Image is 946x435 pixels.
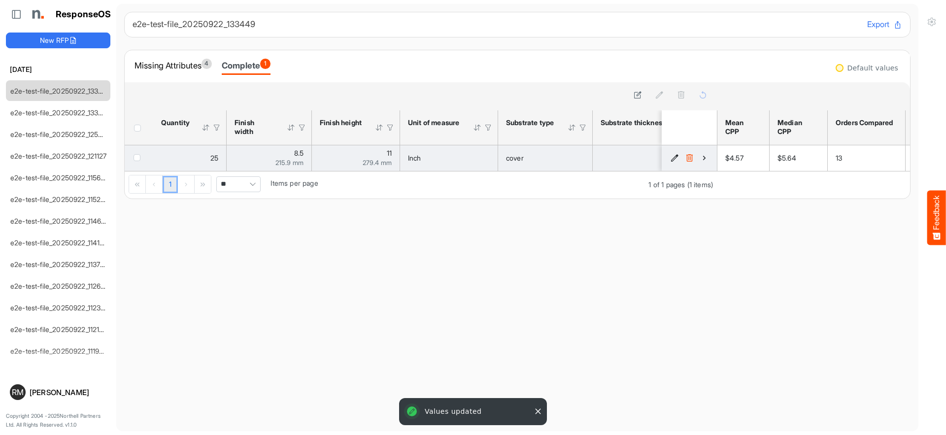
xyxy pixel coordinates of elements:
[687,180,713,189] span: (1 items)
[163,176,178,194] a: Page 1 of 1 Pages
[10,108,109,117] a: e2e-test-file_20250922_133214
[6,64,110,75] h6: [DATE]
[363,159,392,167] span: 279.4 mm
[10,195,107,203] a: e2e-test-file_20250922_115221
[10,130,111,138] a: e2e-test-file_20250922_125530
[648,180,685,189] span: 1 of 1 pages
[836,154,842,162] span: 13
[10,260,109,268] a: e2e-test-file_20250922_113700
[601,118,701,127] div: Substrate thickness or weight
[10,325,107,334] a: e2e-test-file_20250922_112147
[129,175,146,193] div: Go to first page
[56,9,111,20] h1: ResponseOS
[27,4,47,24] img: Northell
[684,153,694,163] button: Delete
[400,145,498,171] td: Inch is template cell Column Header httpsnorthellcomontologiesmapping-rulesmeasurementhasunitofme...
[506,154,524,162] span: cover
[294,149,304,157] span: 8.5
[125,145,153,171] td: checkbox
[386,123,395,132] div: Filter Icon
[593,145,739,171] td: 80 is template cell Column Header httpsnorthellcomontologiesmapping-rulesmaterialhasmaterialthick...
[498,145,593,171] td: cover is template cell Column Header httpsnorthellcomontologiesmapping-rulesmaterialhassubstratem...
[161,118,189,127] div: Quantity
[10,217,109,225] a: e2e-test-file_20250922_114626
[195,175,211,193] div: Go to last page
[670,153,679,163] button: Edit
[12,388,24,396] span: RM
[298,123,306,132] div: Filter Icon
[828,145,906,171] td: 13 is template cell Column Header orders-compared
[777,154,796,162] span: $5.64
[312,145,400,171] td: 11 is template cell Column Header httpsnorthellcomontologiesmapping-rulesmeasurementhasfinishsize...
[6,33,110,48] button: New RFP
[227,145,312,171] td: 8.5 is template cell Column Header httpsnorthellcomontologiesmapping-rulesmeasurementhasfinishsiz...
[836,118,894,127] div: Orders Compared
[387,149,392,157] span: 11
[578,123,587,132] div: Filter Icon
[927,190,946,245] button: Feedback
[30,389,106,396] div: [PERSON_NAME]
[770,145,828,171] td: $5.64 is template cell Column Header median-cpp
[777,118,816,136] div: Median CPP
[484,123,493,132] div: Filter Icon
[125,171,717,199] div: Pager Container
[125,110,153,145] th: Header checkbox
[10,87,111,95] a: e2e-test-file_20250922_133449
[153,145,227,171] td: 25 is template cell Column Header httpsnorthellcomontologiesmapping-rulesorderhasquantity
[260,59,270,69] span: 1
[401,400,545,423] div: Values updated
[699,153,709,163] button: View
[847,65,898,71] div: Default values
[6,412,110,429] p: Copyright 2004 - 2025 Northell Partners Ltd. All Rights Reserved. v 1.1.0
[235,118,274,136] div: Finish width
[320,118,362,127] div: Finish height
[717,145,770,171] td: $4.57 is template cell Column Header mean-cpp
[10,238,108,247] a: e2e-test-file_20250922_114138
[506,118,555,127] div: Substrate type
[725,154,743,162] span: $4.57
[202,59,212,69] span: 4
[725,118,758,136] div: Mean CPP
[662,145,719,171] td: 85f4b360-d326-4e8e-bbae-bc4fd57cb506 is template cell Column Header
[222,59,270,72] div: Complete
[275,159,304,167] span: 215.9 mm
[216,176,261,192] span: Pagerdropdown
[408,154,421,162] span: Inch
[867,18,902,31] button: Export
[212,123,221,132] div: Filter Icon
[210,154,218,162] span: 25
[533,406,543,416] button: Close
[146,175,163,193] div: Go to previous page
[10,152,107,160] a: e2e-test-file_20250922_121127
[10,303,109,312] a: e2e-test-file_20250922_112320
[10,282,109,290] a: e2e-test-file_20250922_112643
[270,179,318,187] span: Items per page
[133,20,859,29] h6: e2e-test-file_20250922_133449
[135,59,212,72] div: Missing Attributes
[10,347,108,355] a: e2e-test-file_20250922_111950
[178,175,195,193] div: Go to next page
[408,118,460,127] div: Unit of measure
[10,173,107,182] a: e2e-test-file_20250922_115612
